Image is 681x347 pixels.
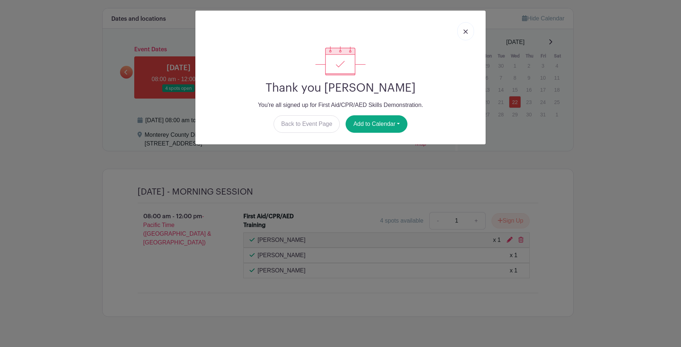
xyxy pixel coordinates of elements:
a: Back to Event Page [274,115,340,133]
button: Add to Calendar [346,115,407,133]
img: signup_complete-c468d5dda3e2740ee63a24cb0ba0d3ce5d8a4ecd24259e683200fb1569d990c8.svg [315,46,366,75]
h2: Thank you [PERSON_NAME] [201,81,480,95]
img: close_button-5f87c8562297e5c2d7936805f587ecaba9071eb48480494691a3f1689db116b3.svg [463,29,468,34]
p: You're all signed up for First Aid/CPR/AED Skills Demonstration. [201,101,480,109]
